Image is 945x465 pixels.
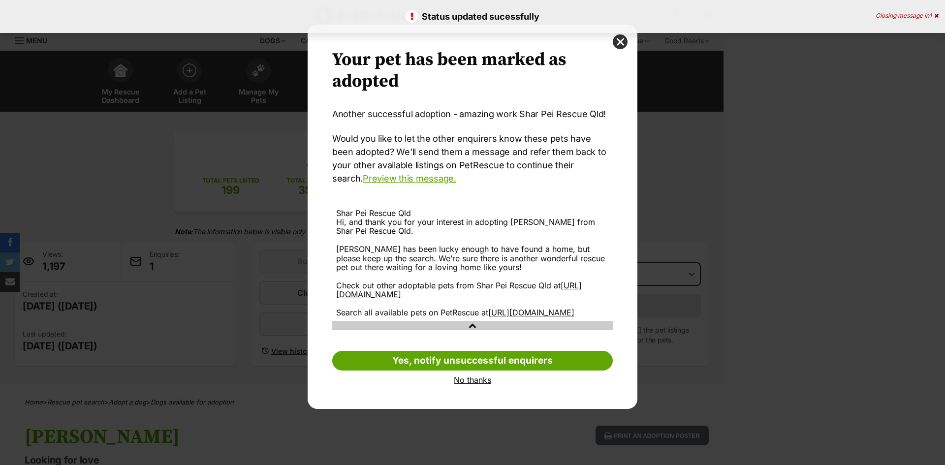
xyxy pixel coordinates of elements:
[332,107,613,121] p: Another successful adoption - amazing work Shar Pei Rescue Qld!
[488,308,574,317] a: [URL][DOMAIN_NAME]
[332,132,613,185] p: Would you like to let the other enquirers know these pets have been adopted? We’ll send them a me...
[10,10,935,23] p: Status updated sucessfully
[876,12,939,19] div: Closing message in
[332,49,613,93] h2: Your pet has been marked as adopted
[332,375,613,384] a: No thanks
[613,34,628,49] button: close
[363,173,456,184] a: Preview this message.
[332,351,613,371] a: Yes, notify unsuccessful enquirers
[336,217,609,317] div: Hi, and thank you for your interest in adopting [PERSON_NAME] from Shar Pei Rescue Qld. [PERSON_N...
[929,12,932,19] span: 1
[336,208,411,218] span: Shar Pei Rescue Qld
[140,0,147,7] img: adc.png
[336,280,582,299] a: [URL][DOMAIN_NAME]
